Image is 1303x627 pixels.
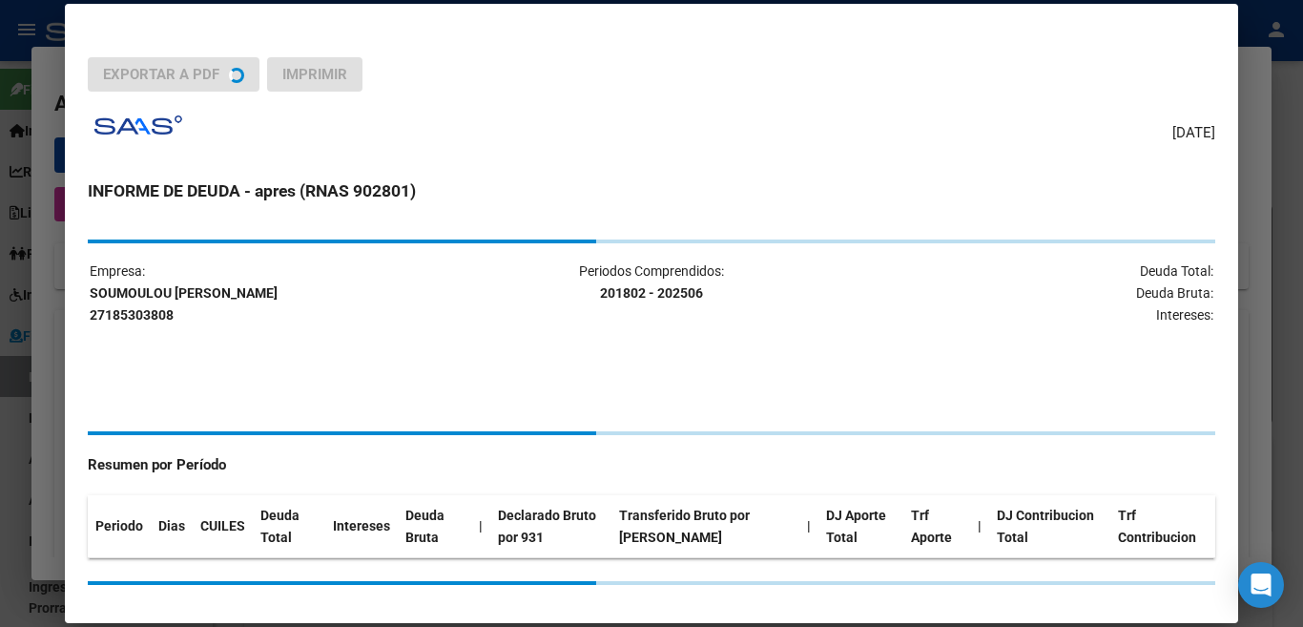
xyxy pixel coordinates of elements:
[88,454,1214,476] h4: Resumen por Período
[90,261,463,325] p: Empresa:
[325,495,398,558] th: Intereses
[799,495,818,558] th: |
[88,57,259,92] button: Exportar a PDF
[193,495,253,558] th: CUILES
[970,495,989,558] th: |
[1172,122,1215,144] span: [DATE]
[88,495,151,558] th: Periodo
[282,66,347,83] span: Imprimir
[90,285,278,323] strong: SOUMOULOU [PERSON_NAME] 27185303808
[611,495,799,558] th: Transferido Bruto por [PERSON_NAME]
[88,178,1214,203] h3: INFORME DE DEUDA - apres (RNAS 902801)
[103,66,219,83] span: Exportar a PDF
[253,495,325,558] th: Deuda Total
[840,261,1213,325] p: Deuda Total: Deuda Bruta: Intereses:
[398,495,471,558] th: Deuda Bruta
[267,57,362,92] button: Imprimir
[600,285,703,301] strong: 201802 - 202506
[989,495,1110,558] th: DJ Contribucion Total
[1238,562,1284,608] div: Open Intercom Messenger
[818,495,902,558] th: DJ Aporte Total
[465,261,838,304] p: Periodos Comprendidos:
[1110,495,1215,558] th: Trf Contribucion
[490,495,611,558] th: Declarado Bruto por 931
[151,495,193,558] th: Dias
[903,495,970,558] th: Trf Aporte
[471,495,490,558] th: |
